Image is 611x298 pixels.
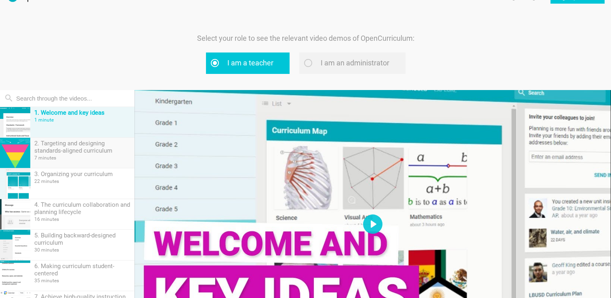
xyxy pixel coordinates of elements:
div: 5. Building backward-designed curriculum [34,232,130,246]
div: 16 minutes [34,216,130,222]
div: 30 minutes [34,247,130,253]
div: 4. The curriculum collaboration and planning lifecycle [34,201,130,216]
div: 22 minutes [34,178,130,184]
div: 7 minutes [34,155,130,161]
div: 6. Making curriculum student-centered [34,262,130,277]
div: 35 minutes [34,278,130,283]
div: 3. Organizing your curriculum [34,170,130,178]
div: 2. Targeting and designing standards-aligned curriculum [34,140,130,154]
p: Select your role to see the relevant video demos of OpenCurriculum: [172,33,439,44]
label: I am a teacher [206,52,290,74]
label: I am an administrator [299,52,405,74]
button: Play [363,214,382,234]
div: 1. Welcome and key ideas [34,109,130,116]
div: 1 minute [34,117,130,123]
